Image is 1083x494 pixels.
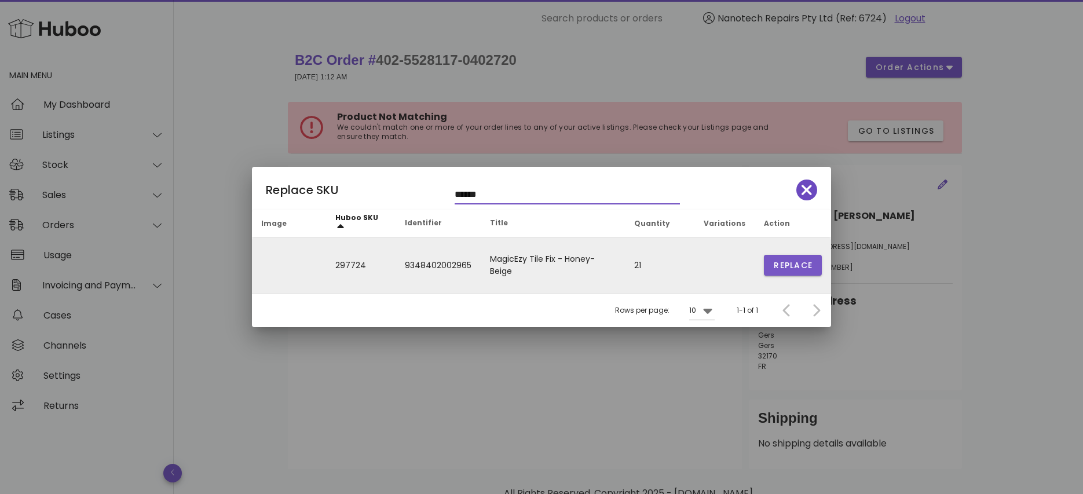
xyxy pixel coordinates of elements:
[396,237,481,293] td: 9348402002965
[755,210,831,237] th: Action
[694,210,755,237] th: Variations
[481,210,625,237] th: Title: Not sorted. Activate to sort ascending.
[405,218,442,228] span: Identifier
[490,218,508,228] span: Title
[615,294,715,327] div: Rows per page:
[737,305,758,316] div: 1-1 of 1
[773,259,813,272] span: Replace
[704,218,745,228] span: Variations
[396,210,481,237] th: Identifier: Not sorted. Activate to sort ascending.
[326,210,396,237] th: Huboo SKU: Sorted ascending. Activate to sort descending.
[261,218,287,228] span: Image
[252,210,326,237] th: Image
[326,237,396,293] td: 297724
[764,255,822,276] button: Replace
[481,237,625,293] td: MagicEzy Tile Fix - Honey-Beige
[252,167,831,210] div: Replace SKU
[764,218,790,228] span: Action
[625,210,694,237] th: Quantity
[625,237,694,293] td: 21
[689,305,696,316] div: 10
[634,218,670,228] span: Quantity
[335,213,378,222] span: Huboo SKU
[689,301,715,320] div: 10Rows per page:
